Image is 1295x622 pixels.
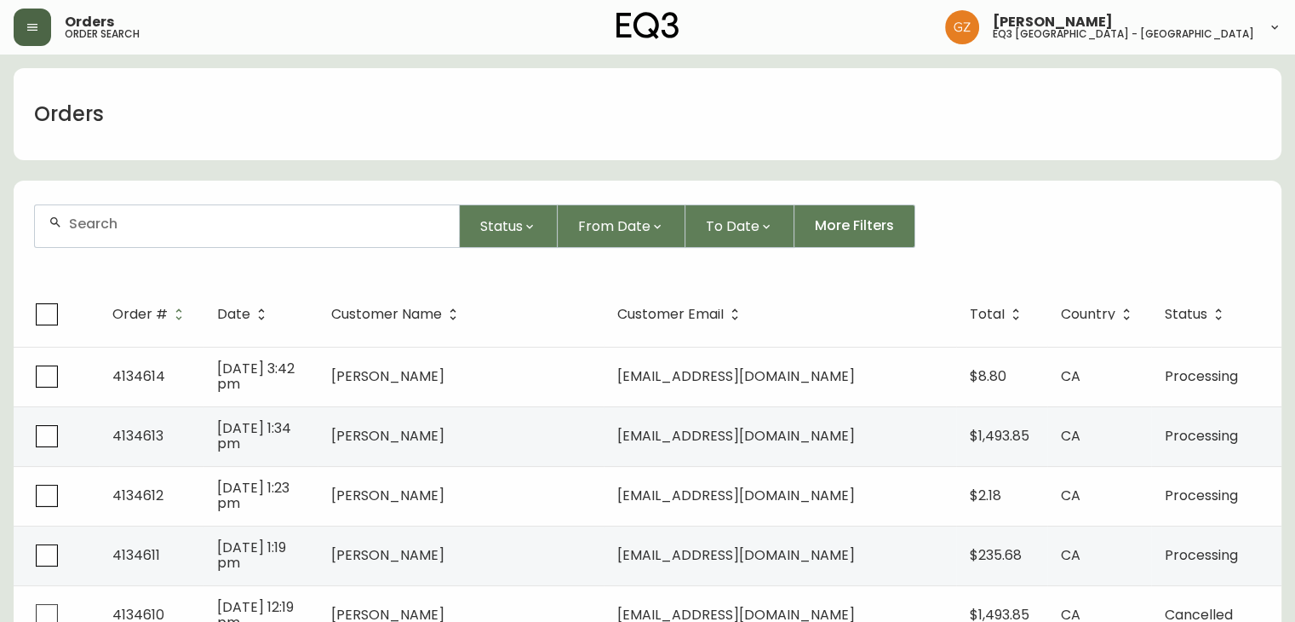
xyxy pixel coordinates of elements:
button: Status [460,204,558,248]
span: [PERSON_NAME] [331,545,444,565]
span: Country [1061,307,1137,322]
input: Search [69,216,445,232]
span: [EMAIL_ADDRESS][DOMAIN_NAME] [617,545,855,565]
span: Status [480,216,523,237]
h5: eq3 [GEOGRAPHIC_DATA] - [GEOGRAPHIC_DATA] [993,29,1254,39]
span: $235.68 [970,545,1022,565]
span: $1,493.85 [970,426,1029,446]
span: Customer Name [331,309,442,320]
img: 78875dbee59462ec7ba26e296000f7de [945,10,979,44]
h1: Orders [34,100,104,129]
span: Status [1165,307,1229,322]
span: CA [1061,426,1080,446]
span: Processing [1165,426,1238,446]
span: Total [970,309,1005,320]
span: 4134611 [112,545,160,565]
span: [PERSON_NAME] [331,426,444,446]
span: 4134613 [112,426,163,446]
span: [DATE] 1:23 pm [217,478,289,513]
span: More Filters [815,216,894,235]
span: [PERSON_NAME] [993,15,1113,29]
span: [DATE] 1:19 pm [217,538,286,573]
span: 4134612 [112,486,163,505]
span: Date [217,309,250,320]
img: logo [616,12,679,39]
span: Processing [1165,366,1238,386]
span: Date [217,307,272,322]
span: Order # [112,309,168,320]
button: From Date [558,204,685,248]
button: More Filters [794,204,915,248]
span: [PERSON_NAME] [331,486,444,505]
button: To Date [685,204,794,248]
span: Processing [1165,545,1238,565]
span: CA [1061,366,1080,386]
span: $8.80 [970,366,1006,386]
span: Order # [112,307,190,322]
span: Processing [1165,486,1238,505]
span: CA [1061,486,1080,505]
span: [EMAIL_ADDRESS][DOMAIN_NAME] [617,366,855,386]
span: Customer Email [617,307,746,322]
span: $2.18 [970,486,1001,505]
span: [PERSON_NAME] [331,366,444,386]
span: To Date [706,216,759,237]
span: From Date [578,216,650,237]
span: [DATE] 3:42 pm [217,359,295,394]
span: 4134614 [112,366,165,386]
span: Country [1061,309,1115,320]
span: Customer Email [617,309,724,320]
span: [DATE] 1:34 pm [217,418,291,453]
span: CA [1061,545,1080,565]
span: Total [970,307,1027,322]
span: Customer Name [331,307,464,322]
span: Status [1165,309,1207,320]
span: [EMAIL_ADDRESS][DOMAIN_NAME] [617,426,855,446]
h5: order search [65,29,140,39]
span: Orders [65,15,114,29]
span: [EMAIL_ADDRESS][DOMAIN_NAME] [617,486,855,505]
